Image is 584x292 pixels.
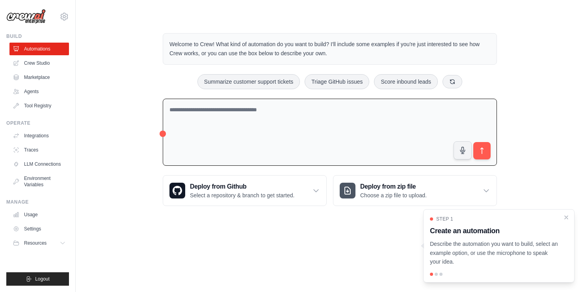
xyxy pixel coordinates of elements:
a: Agents [9,85,69,98]
h3: Create an automation [430,225,558,236]
a: Settings [9,223,69,235]
h3: Deploy from zip file [360,182,427,191]
p: Describe the automation you want to build, select an example option, or use the microphone to spe... [430,240,558,266]
a: Automations [9,43,69,55]
p: Select a repository & branch to get started. [190,191,294,199]
div: Manage [6,199,69,205]
span: Resources [24,240,46,246]
h3: Deploy from Github [190,182,294,191]
button: Score inbound leads [374,74,438,89]
button: Triage GitHub issues [305,74,369,89]
button: Summarize customer support tickets [197,74,300,89]
a: Marketplace [9,71,69,84]
p: Choose a zip file to upload. [360,191,427,199]
a: Crew Studio [9,57,69,69]
a: Integrations [9,129,69,142]
a: Usage [9,208,69,221]
a: Traces [9,144,69,156]
a: Tool Registry [9,99,69,112]
a: LLM Connections [9,158,69,170]
div: Build [6,33,69,39]
button: Logout [6,272,69,286]
span: Step 1 [436,216,453,222]
span: Logout [35,276,50,282]
button: Close walkthrough [563,214,569,221]
p: Welcome to Crew! What kind of automation do you want to build? I'll include some examples if you'... [169,40,490,58]
button: Resources [9,237,69,249]
img: Logo [6,9,46,24]
div: Operate [6,120,69,126]
a: Environment Variables [9,172,69,191]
